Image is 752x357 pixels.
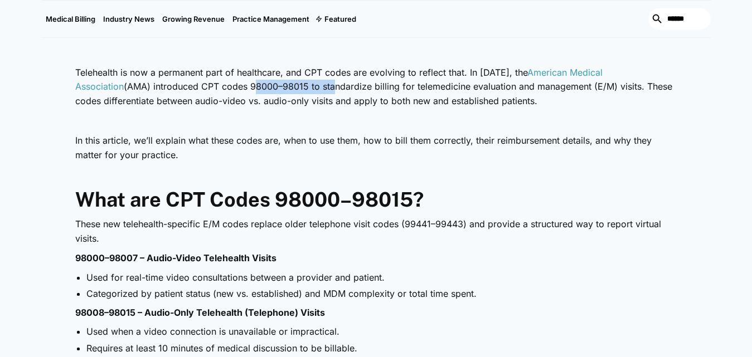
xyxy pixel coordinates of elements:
[86,271,677,283] li: Used for real-time video consultations between a provider and patient.
[75,307,325,318] strong: 98008–98015 – Audio-Only Telehealth (Telephone) Visits
[229,1,313,37] a: Practice Management
[75,168,677,182] p: ‍
[99,1,158,37] a: Industry News
[75,114,677,129] p: ‍
[75,217,677,246] p: These new telehealth-specific E/M codes replace older telephone visit codes (99441–99443) and pro...
[75,188,424,211] strong: What are CPT Codes 98000–98015?
[42,1,99,37] a: Medical Billing
[86,287,677,300] li: Categorized by patient status (new vs. established) and MDM complexity or total time spent.
[86,325,677,338] li: Used when a video connection is unavailable or impractical.
[86,342,677,354] li: Requires at least 10 minutes of medical discussion to be billable.
[158,1,229,37] a: Growing Revenue
[324,14,356,23] div: Featured
[75,134,677,162] p: In this article, we’ll explain what these codes are, when to use them, how to bill them correctly...
[313,1,360,37] div: Featured
[75,66,677,109] p: Telehealth is now a permanent part of healthcare, and CPT codes are evolving to reflect that. In ...
[75,252,276,263] strong: 98000–98007 – Audio-Video Telehealth Visits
